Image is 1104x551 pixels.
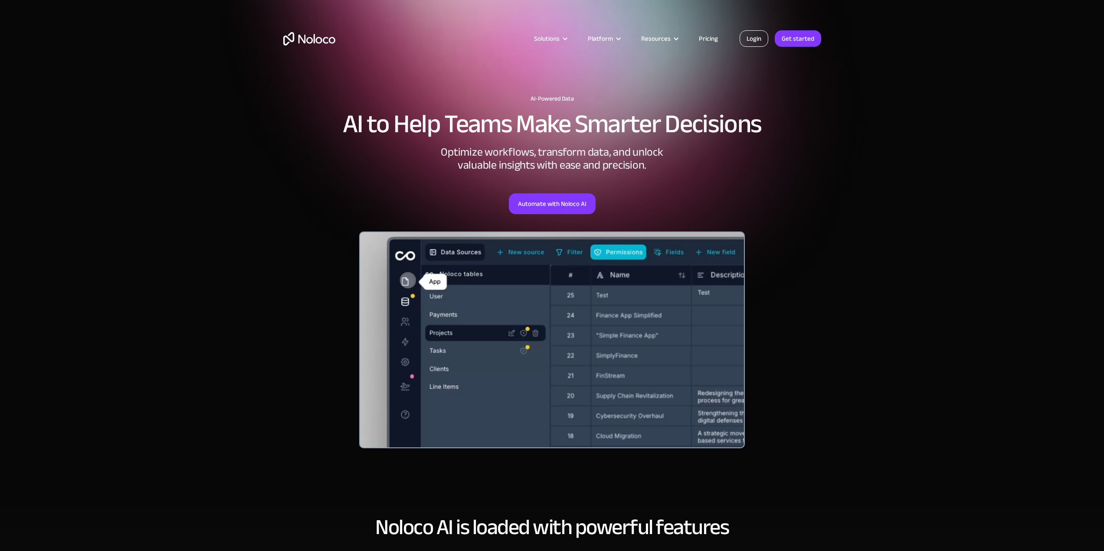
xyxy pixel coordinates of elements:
[283,95,821,102] h1: AI-Powered Data
[775,30,821,47] a: Get started
[283,32,335,46] a: home
[688,33,729,44] a: Pricing
[283,111,821,137] h2: AI to Help Teams Make Smarter Decisions
[283,515,821,539] h2: Noloco AI is loaded with powerful features
[588,33,613,44] div: Platform
[577,33,630,44] div: Platform
[641,33,671,44] div: Resources
[509,193,596,214] a: Automate with Noloco AI
[534,33,560,44] div: Solutions
[422,146,682,172] div: Optimize workflows, transform data, and unlock valuable insights with ease and precision.
[740,30,768,47] a: Login
[630,33,688,44] div: Resources
[523,33,577,44] div: Solutions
